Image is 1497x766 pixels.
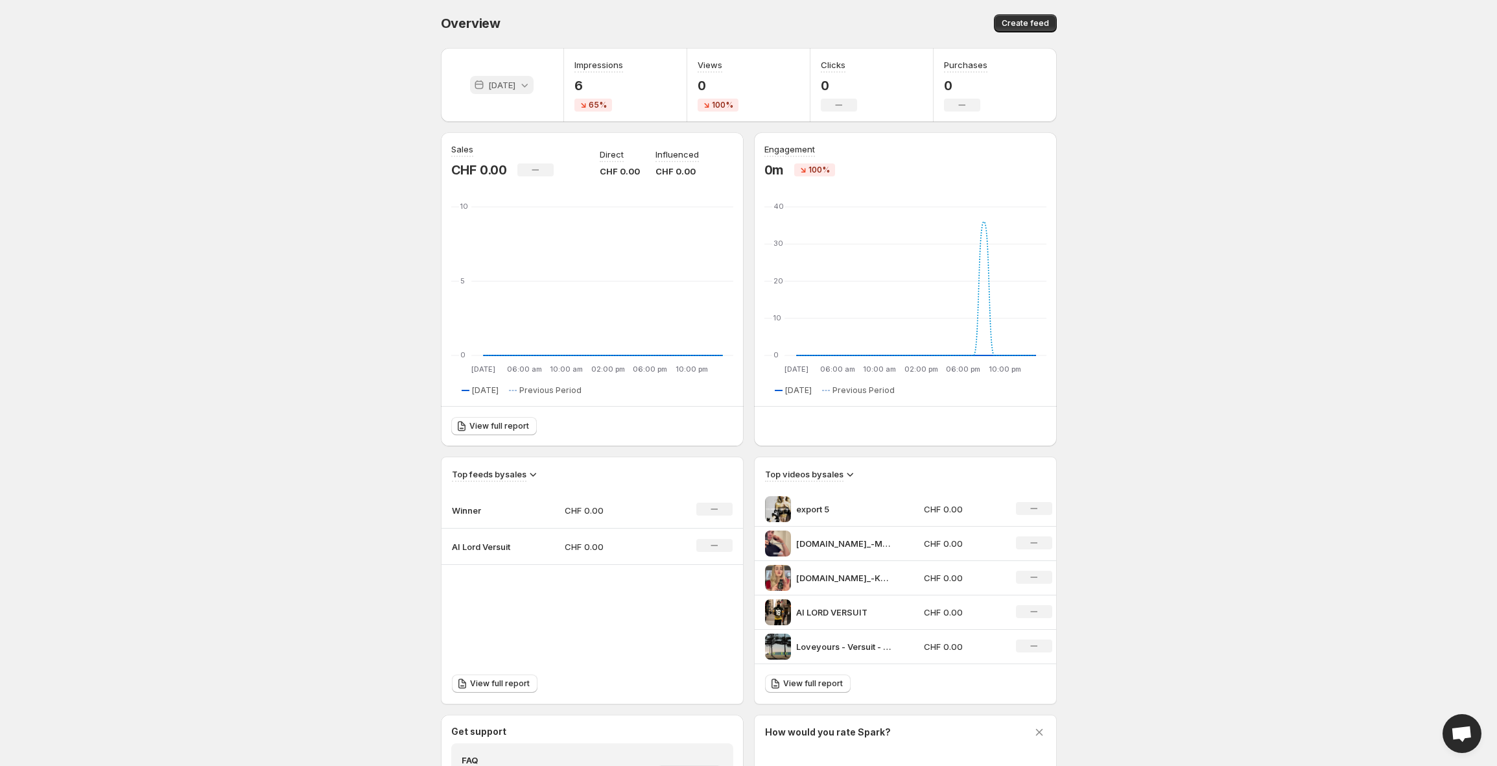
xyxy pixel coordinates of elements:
[452,504,517,517] p: Winner
[821,58,845,71] h3: Clicks
[764,143,815,156] h3: Engagement
[655,148,699,161] p: Influenced
[600,165,640,178] p: CHF 0.00
[451,725,506,738] h3: Get support
[565,504,657,517] p: CHF 0.00
[924,503,1000,516] p: CHF 0.00
[863,365,896,374] text: 10:00 am
[944,78,987,93] p: 0
[773,276,783,285] text: 20
[452,675,537,693] a: View full report
[765,531,791,557] img: Snapsave.app_-MBjgPvVMlYWVkg1GFQXs5gmXuRAzyS5VLByQfzkAWvJaTPN1JaeQXTfHEVl1mSsSR2OGWa1fbBHfP0
[451,162,507,178] p: CHF 0.00
[550,365,583,374] text: 10:00 am
[924,571,1000,584] p: CHF 0.00
[994,14,1057,32] button: Create feed
[784,365,808,374] text: [DATE]
[988,365,1020,374] text: 10:00 pm
[655,165,699,178] p: CHF 0.00
[600,148,624,161] p: Direct
[1443,714,1481,753] div: Open chat
[460,350,466,359] text: 0
[472,385,499,396] span: [DATE]
[821,78,857,93] p: 0
[565,540,657,553] p: CHF 0.00
[765,675,851,693] a: View full report
[460,202,468,211] text: 10
[574,78,623,93] p: 6
[632,365,666,374] text: 06:00 pm
[1002,18,1049,29] span: Create feed
[944,58,987,71] h3: Purchases
[519,385,582,396] span: Previous Period
[675,365,707,374] text: 10:00 pm
[924,640,1000,653] p: CHF 0.00
[945,365,980,374] text: 06:00 pm
[488,78,515,91] p: [DATE]
[764,162,784,178] p: 0m
[773,313,781,322] text: 10
[904,365,938,374] text: 02:00 pm
[574,58,623,71] h3: Impressions
[452,540,517,553] p: AI Lord Versuit
[698,58,722,71] h3: Views
[796,640,893,653] p: Loveyours - Versuit - No illusion
[765,468,843,481] h3: Top videos by sales
[470,678,530,689] span: View full report
[712,100,733,110] span: 100%
[820,365,855,374] text: 06:00 am
[924,606,1000,619] p: CHF 0.00
[765,726,891,739] h3: How would you rate Spark?
[765,496,791,522] img: export 5
[785,385,812,396] span: [DATE]
[773,239,783,248] text: 30
[796,503,893,516] p: export 5
[469,421,529,431] span: View full report
[773,202,784,211] text: 40
[765,599,791,625] img: AI LORD VERSUIT
[924,537,1000,550] p: CHF 0.00
[698,78,738,93] p: 0
[452,468,526,481] h3: Top feeds by sales
[796,537,893,550] p: [DOMAIN_NAME]_-MBjgPvVMlYWVkg1GFQXs5gmXuRAzyS5VLByQfzkAWvJaTPN1JaeQXTfHEVl1mSsSR2OGWa1fbBHfP0
[765,634,791,660] img: Loveyours - Versuit - No illusion
[441,16,501,31] span: Overview
[471,365,495,374] text: [DATE]
[808,165,830,175] span: 100%
[591,365,625,374] text: 02:00 pm
[451,143,473,156] h3: Sales
[773,350,779,359] text: 0
[832,385,895,396] span: Previous Period
[783,678,843,689] span: View full report
[507,365,542,374] text: 06:00 am
[796,571,893,584] p: [DOMAIN_NAME]_-KYSCAe6oqWwDSyyYt1VRUjy7Tw0LQ_
[765,565,791,591] img: Snapsave.app_-KYSCAe6oqWwDSyyYt1VRUjy7Tw0LQ_
[796,606,893,619] p: AI LORD VERSUIT
[460,276,465,285] text: 5
[451,417,537,435] a: View full report
[589,100,607,110] span: 65%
